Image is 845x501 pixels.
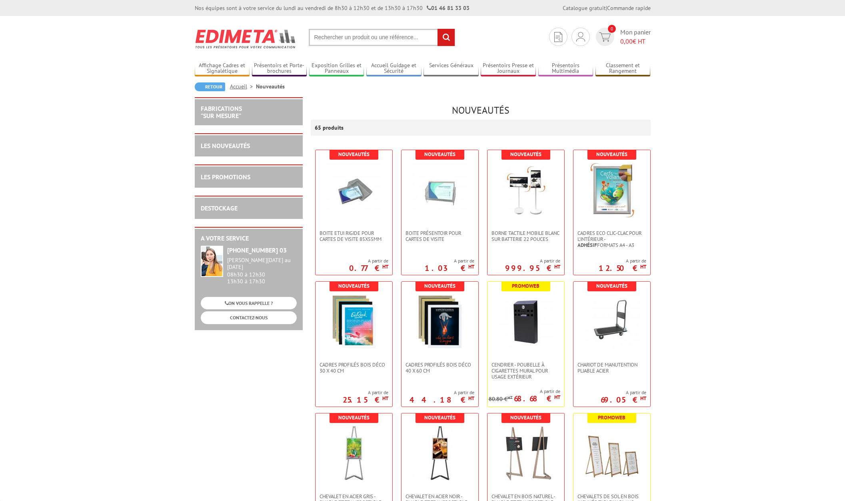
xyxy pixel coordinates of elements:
p: 0.77 € [349,266,388,271]
div: | [563,4,651,12]
a: Présentoirs et Porte-brochures [252,62,307,75]
b: Nouveautés [338,414,370,421]
span: A partir de [349,258,388,264]
span: Boite présentoir pour Cartes de Visite [406,230,474,242]
a: Accueil [230,83,256,90]
a: LES NOUVEAUTÉS [201,142,250,150]
a: Classement et Rangement [595,62,651,75]
img: Edimeta [195,24,297,54]
img: Chevalet en bois naturel - Pliable et transportable [498,425,554,481]
a: FABRICATIONS"Sur Mesure" [201,104,242,120]
a: Affichage Cadres et Signalétique [195,62,250,75]
b: Nouveautés [596,283,627,289]
a: CENDRIER - POUBELLE À CIGARETTES MURAL POUR USAGE EXTÉRIEUR [487,362,564,380]
p: 68.68 € [514,396,560,401]
a: LES PROMOTIONS [201,173,250,181]
a: Accueil Guidage et Sécurité [366,62,422,75]
img: Cadres Profilés Bois Déco 30 x 40 cm [326,294,382,350]
a: Boite présentoir pour Cartes de Visite [402,230,478,242]
a: Retour [195,82,225,91]
img: Chevalets de sol en bois inclinés tableau blanc effaçable à sec magnétique [584,425,640,481]
img: devis rapide [554,32,562,42]
span: Chariot de manutention pliable acier [577,362,646,374]
img: Boite présentoir pour Cartes de Visite [412,162,468,218]
span: A partir de [505,258,560,264]
p: 999.95 € [505,266,560,271]
sup: HT [468,263,474,270]
img: Chevalet en Acier noir - Pliable et transportable [412,425,468,481]
a: CONTACTEZ-NOUS [201,311,297,324]
a: Catalogue gratuit [563,4,606,12]
span: 0,00 [620,37,633,45]
sup: HT [468,395,474,402]
span: Cadres Profilés Bois Déco 30 x 40 cm [320,362,388,374]
span: A partir de [599,258,646,264]
a: Boite Etui rigide pour Cartes de Visite 85x55mm [316,230,392,242]
span: A partir de [343,389,388,396]
b: Promoweb [598,414,625,421]
sup: HT [554,263,560,270]
span: CENDRIER - POUBELLE À CIGARETTES MURAL POUR USAGE EXTÉRIEUR [491,362,560,380]
sup: HT [554,394,560,401]
span: A partir de [425,258,474,264]
strong: Adhésif [577,242,597,248]
img: devis rapide [599,32,611,42]
b: Nouveautés [424,151,455,158]
b: Nouveautés [510,414,541,421]
span: Cadres Eco Clic-Clac pour l'intérieur - formats A4 - A3 [577,230,646,248]
li: Nouveautés [256,82,285,90]
span: Boite Etui rigide pour Cartes de Visite 85x55mm [320,230,388,242]
a: ON VOUS RAPPELLE ? [201,297,297,309]
p: 25.15 € [343,397,388,402]
sup: HT [507,395,513,400]
img: devis rapide [576,32,585,42]
p: 44.18 € [410,397,474,402]
span: Cadres Profilés Bois Déco 40 x 60 cm [406,362,474,374]
span: A partir de [601,389,646,396]
strong: 01 46 81 33 03 [427,4,469,12]
strong: [PHONE_NUMBER] 03 [227,246,287,254]
span: Borne tactile mobile blanc sur batterie 22 pouces [491,230,560,242]
b: Nouveautés [510,151,541,158]
p: 80.80 € [489,396,513,402]
img: Cadres Eco Clic-Clac pour l'intérieur - <strong>Adhésif</strong> formats A4 - A3 [584,162,640,218]
sup: HT [382,263,388,270]
a: Services Généraux [423,62,479,75]
p: 69.05 € [601,397,646,402]
img: Boite Etui rigide pour Cartes de Visite 85x55mm [326,162,382,218]
img: Cadres Profilés Bois Déco 40 x 60 cm [412,294,468,350]
div: Nos équipes sont à votre service du lundi au vendredi de 8h30 à 12h30 et de 13h30 à 17h30 [195,4,469,12]
sup: HT [640,263,646,270]
div: 08h30 à 12h30 13h30 à 17h30 [227,257,297,285]
a: Chariot de manutention pliable acier [573,362,650,374]
a: Exposition Grilles et Panneaux [309,62,364,75]
b: Nouveautés [338,151,370,158]
a: DESTOCKAGE [201,204,238,212]
p: 65 produits [315,120,345,136]
span: Mon panier [620,28,651,46]
b: Promoweb [512,283,539,289]
b: Nouveautés [596,151,627,158]
b: Nouveautés [338,283,370,289]
img: Chevalet en Acier gris - Pliable et transportable [326,425,382,481]
span: 0 [608,25,616,33]
a: devis rapide 0 Mon panier 0,00€ HT [594,28,651,46]
img: CENDRIER - POUBELLE À CIGARETTES MURAL POUR USAGE EXTÉRIEUR [498,294,554,350]
a: Borne tactile mobile blanc sur batterie 22 pouces [487,230,564,242]
a: Cadres Profilés Bois Déco 30 x 40 cm [316,362,392,374]
sup: HT [382,395,388,402]
a: Cadres Profilés Bois Déco 40 x 60 cm [402,362,478,374]
input: rechercher [437,29,455,46]
p: 1.03 € [425,266,474,271]
span: Nouveautés [452,104,509,116]
input: Rechercher un produit ou une référence... [309,29,455,46]
span: A partir de [489,388,560,395]
div: [PERSON_NAME][DATE] au [DATE] [227,257,297,271]
a: Commande rapide [607,4,651,12]
b: Nouveautés [424,283,455,289]
p: 12.50 € [599,266,646,271]
img: widget-service.jpg [201,246,223,277]
span: € HT [620,37,651,46]
a: Présentoirs Multimédia [538,62,593,75]
img: Chariot de manutention pliable acier [584,294,640,350]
